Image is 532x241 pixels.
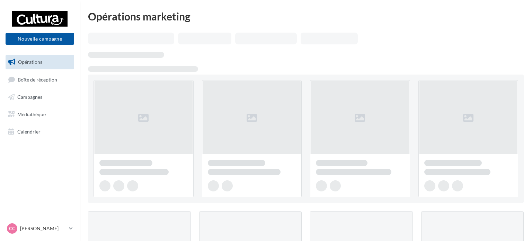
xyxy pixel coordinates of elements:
[4,72,76,87] a: Boîte de réception
[18,76,57,82] span: Boîte de réception
[18,59,42,65] span: Opérations
[6,33,74,45] button: Nouvelle campagne
[4,124,76,139] a: Calendrier
[17,94,42,100] span: Campagnes
[20,225,66,232] p: [PERSON_NAME]
[4,90,76,104] a: Campagnes
[17,128,41,134] span: Calendrier
[17,111,46,117] span: Médiathèque
[88,11,524,21] div: Opérations marketing
[4,107,76,122] a: Médiathèque
[9,225,15,232] span: CC
[4,55,76,69] a: Opérations
[6,222,74,235] a: CC [PERSON_NAME]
